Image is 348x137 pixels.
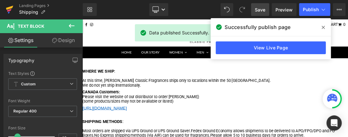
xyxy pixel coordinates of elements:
[303,7,319,12] span: Publish
[236,3,248,16] button: Redo
[8,71,77,76] div: Text Styles
[255,6,265,13] span: Save
[191,40,226,56] a: Gift Sets
[8,54,34,63] div: Typography
[284,40,335,56] a: My Account
[156,19,229,35] img: Logo for Dana classic fragrances, inc.
[225,23,290,31] span: Successfully publish page
[149,29,209,36] span: Data published Successfully.
[333,3,345,16] button: More
[326,115,342,131] div: Open Intercom Messenger
[83,3,97,16] a: New Library
[79,40,118,56] a: Our Story
[275,6,293,13] span: Preview
[299,3,330,16] button: Publish
[21,82,36,87] b: Custom
[19,3,83,8] a: Landing Pages
[51,40,78,56] a: Home
[18,24,44,29] span: Text Block
[43,33,84,47] a: Design
[8,126,77,130] div: Font Size
[272,3,296,16] a: Preview
[120,40,158,56] a: Women
[227,40,283,56] a: Mix & Match Sale
[220,3,233,16] button: Undo
[8,99,77,103] div: Font Weight
[13,109,37,113] b: Regular 400
[19,10,38,15] span: Shipping
[159,40,189,56] a: Men
[216,41,326,54] a: View Live Page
